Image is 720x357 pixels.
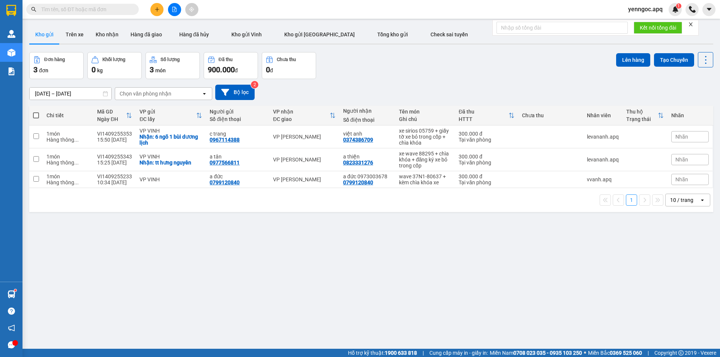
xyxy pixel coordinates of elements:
strong: 0369 525 060 [610,350,642,356]
div: VP gửi [139,109,196,115]
span: ... [74,137,79,143]
span: ⚪️ [584,351,586,354]
div: 300.000 đ [459,173,514,179]
div: Người gửi [210,109,265,115]
div: Đã thu [219,57,232,62]
div: Hàng thông thường [46,179,90,185]
div: Chưa thu [277,57,296,62]
div: Đơn hàng [44,57,65,62]
div: 10:34 [DATE] [97,179,132,185]
div: Người nhận [343,108,391,114]
img: solution-icon [7,67,15,75]
div: Tại văn phòng [459,137,514,143]
div: VI1409255233 [97,173,132,179]
button: Hàng đã giao [124,25,168,43]
input: Tìm tên, số ĐT hoặc mã đơn [41,5,130,13]
div: Ngày ĐH [97,116,126,122]
div: 10 / trang [670,196,693,204]
sup: 2 [251,81,258,88]
div: 0799120840 [343,179,373,185]
div: Chọn văn phòng nhận [120,90,171,97]
button: Lên hàng [616,53,650,67]
div: Số lượng [160,57,180,62]
div: Chưa thu [522,112,579,118]
span: question-circle [8,308,15,315]
button: Bộ lọc [215,85,255,100]
div: Ghi chú [399,116,451,122]
div: Thu hộ [626,109,658,115]
div: xe wave 88295 + chìa khóa + đăng ký xe bỏ trong cốp [399,151,451,169]
span: plus [154,7,160,12]
svg: open [201,91,207,97]
div: c trang [210,131,265,137]
span: 3 [150,65,154,74]
button: plus [150,3,163,16]
span: ... [74,179,79,185]
div: levananh.apq [587,157,619,163]
div: 0799120840 [210,179,240,185]
span: Kho gửi Vinh [231,31,262,37]
div: a tân [210,154,265,160]
button: Trên xe [60,25,90,43]
div: Tại văn phòng [459,160,514,166]
span: Kho gửi [GEOGRAPHIC_DATA] [284,31,355,37]
div: a đức [210,173,265,179]
span: 3 [33,65,37,74]
div: VP [PERSON_NAME] [273,134,336,140]
div: ĐC lấy [139,116,196,122]
img: warehouse-icon [7,49,15,57]
div: VP [PERSON_NAME] [273,176,336,182]
div: 1 món [46,154,90,160]
div: VP VINH [139,128,202,134]
span: | [423,349,424,357]
input: Select a date range. [30,88,111,100]
div: 300.000 đ [459,154,514,160]
div: VP VINH [139,154,202,160]
div: 0823331276 [343,160,373,166]
span: ... [74,160,79,166]
button: aim [185,3,198,16]
sup: 1 [676,3,681,9]
span: 900.000 [208,65,235,74]
div: a thiện [343,154,391,160]
div: Nhãn [671,112,709,118]
th: Toggle SortBy [622,106,667,125]
button: Đã thu900.000đ [204,52,258,79]
th: Toggle SortBy [93,106,136,125]
span: Kết nối tổng đài [640,24,676,32]
img: warehouse-icon [7,290,15,298]
span: 0 [266,65,270,74]
button: file-add [168,3,181,16]
span: caret-down [706,6,712,13]
span: notification [8,324,15,332]
div: vvanh.apq [587,176,619,182]
div: Nhận: tt hưng nguyên [139,160,202,166]
span: đ [235,67,238,73]
button: 1 [626,194,637,206]
div: 300.000 đ [459,131,514,137]
button: Tạo Chuyến [654,53,694,67]
img: logo-vxr [6,5,16,16]
div: levananh.apq [587,134,619,140]
button: Chưa thu0đ [262,52,316,79]
div: Chi tiết [46,112,90,118]
div: Số điện thoại [210,116,265,122]
span: file-add [172,7,177,12]
div: VI1409255343 [97,154,132,160]
div: Tại văn phòng [459,179,514,185]
span: yenngoc.apq [622,4,669,14]
span: Nhãn [675,134,688,140]
div: wave 37N1-80637 + kèm chìa khóa xe [399,173,451,185]
img: icon-new-feature [672,6,679,13]
strong: 0708 023 035 - 0935 103 250 [513,350,582,356]
span: Miền Bắc [588,349,642,357]
span: Nhãn [675,176,688,182]
div: 1 món [46,173,90,179]
strong: 1900 633 818 [385,350,417,356]
div: xe sirios 05759 + giấy tờ xe bỏ trong cốp + chìa khóa [399,128,451,146]
th: Toggle SortBy [269,106,339,125]
div: Khối lượng [102,57,125,62]
span: Tổng kho gửi [377,31,408,37]
span: 0 [91,65,96,74]
span: aim [189,7,194,12]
